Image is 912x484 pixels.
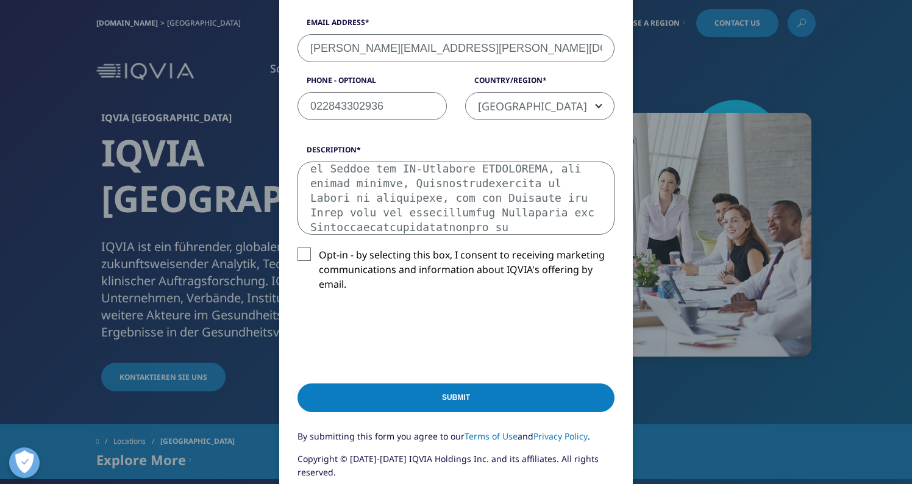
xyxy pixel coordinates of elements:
[465,92,615,120] span: Germany
[297,383,615,412] input: Submit
[533,430,588,442] a: Privacy Policy
[297,17,615,34] label: Email Address
[9,447,40,478] button: Präferenzen öffnen
[297,144,615,162] label: Description
[465,430,518,442] a: Terms of Use
[297,430,615,452] p: By submitting this form you agree to our and .
[465,75,615,92] label: Country/Region
[466,93,614,121] span: Germany
[297,247,615,298] label: Opt-in - by selecting this box, I consent to receiving marketing communications and information a...
[297,311,483,358] iframe: reCAPTCHA
[297,75,447,92] label: Phone - Optional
